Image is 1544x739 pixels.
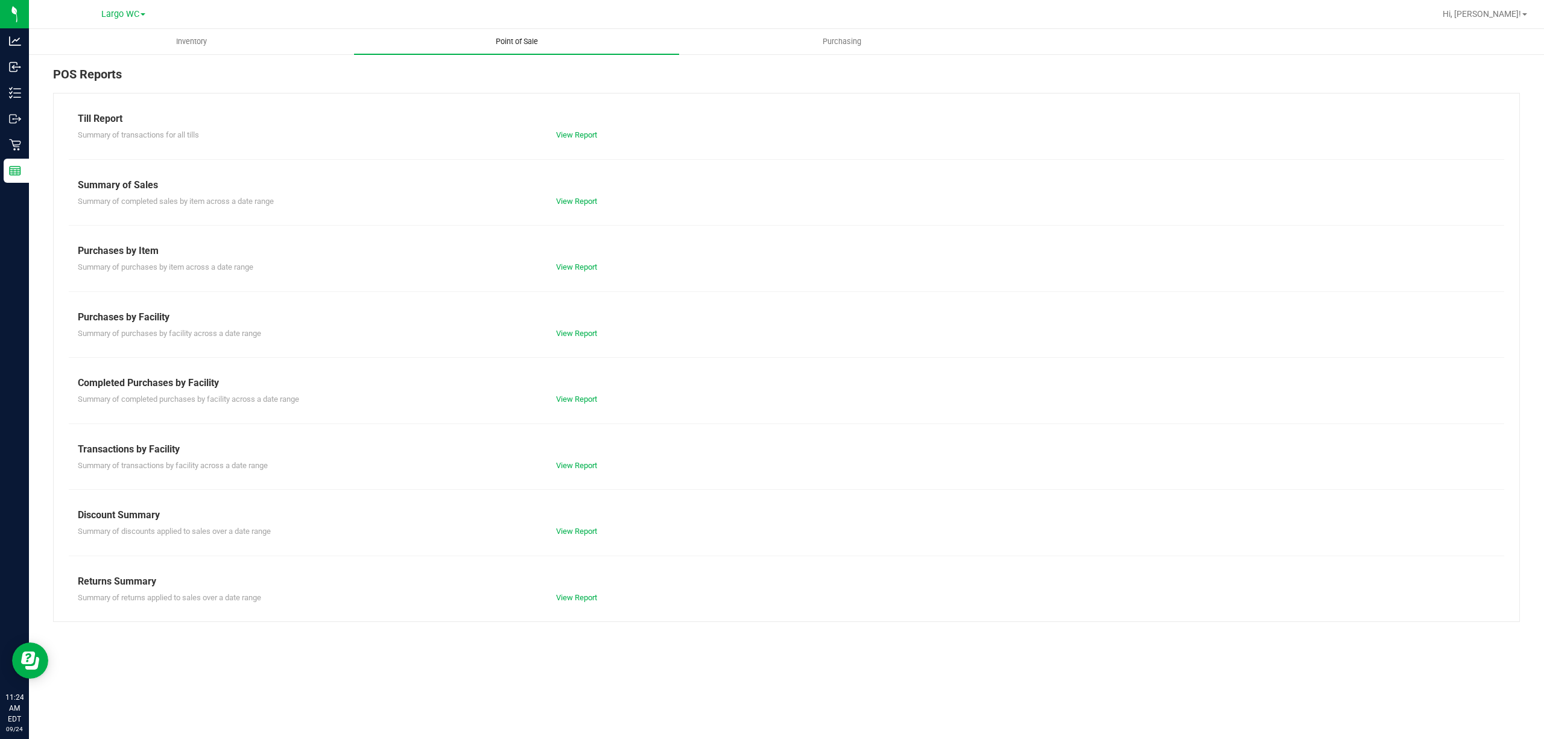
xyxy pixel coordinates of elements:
[9,61,21,73] inline-svg: Inbound
[78,130,199,139] span: Summary of transactions for all tills
[78,461,268,470] span: Summary of transactions by facility across a date range
[78,395,299,404] span: Summary of completed purchases by facility across a date range
[9,139,21,151] inline-svg: Retail
[12,642,48,679] iframe: Resource center
[479,36,554,47] span: Point of Sale
[78,442,1495,457] div: Transactions by Facility
[78,262,253,271] span: Summary of purchases by item across a date range
[160,36,223,47] span: Inventory
[9,113,21,125] inline-svg: Outbound
[9,165,21,177] inline-svg: Reports
[78,593,261,602] span: Summary of returns applied to sales over a date range
[5,725,24,734] p: 09/24
[1443,9,1521,19] span: Hi, [PERSON_NAME]!
[556,593,597,602] a: View Report
[556,197,597,206] a: View Report
[556,329,597,338] a: View Report
[78,244,1495,258] div: Purchases by Item
[556,461,597,470] a: View Report
[29,29,354,54] a: Inventory
[78,376,1495,390] div: Completed Purchases by Facility
[78,329,261,338] span: Summary of purchases by facility across a date range
[806,36,878,47] span: Purchasing
[556,527,597,536] a: View Report
[78,508,1495,522] div: Discount Summary
[556,395,597,404] a: View Report
[78,310,1495,325] div: Purchases by Facility
[9,35,21,47] inline-svg: Analytics
[78,527,271,536] span: Summary of discounts applied to sales over a date range
[78,112,1495,126] div: Till Report
[9,87,21,99] inline-svg: Inventory
[78,574,1495,589] div: Returns Summary
[5,692,24,725] p: 11:24 AM EDT
[78,178,1495,192] div: Summary of Sales
[556,262,597,271] a: View Report
[78,197,274,206] span: Summary of completed sales by item across a date range
[556,130,597,139] a: View Report
[354,29,679,54] a: Point of Sale
[679,29,1004,54] a: Purchasing
[101,9,139,19] span: Largo WC
[53,65,1520,93] div: POS Reports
